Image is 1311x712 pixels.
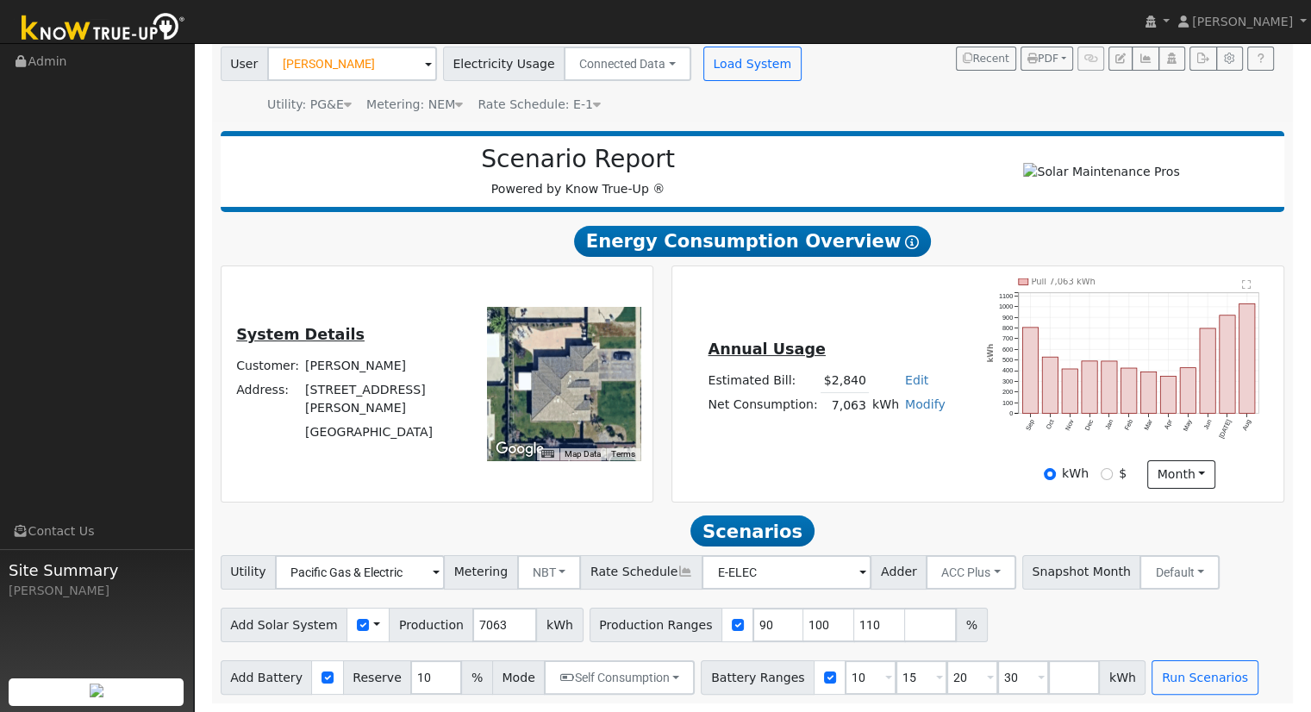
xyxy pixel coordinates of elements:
[1021,47,1073,71] button: PDF
[1002,324,1013,332] text: 800
[1062,369,1077,414] rect: onclick=""
[1103,418,1114,431] text: Jan
[1152,660,1258,695] button: Run Scenarios
[238,145,918,174] h2: Scenario Report
[690,515,814,546] span: Scenarios
[443,47,565,81] span: Electricity Usage
[1083,418,1096,432] text: Dec
[1002,398,1013,406] text: 100
[701,660,815,695] span: Battery Ranges
[1023,163,1179,181] img: Solar Maintenance Pros
[999,303,1013,310] text: 1000
[611,449,635,459] a: Terms (opens in new tab)
[221,555,277,590] span: Utility
[580,555,702,590] span: Rate Schedule
[536,608,583,642] span: kWh
[343,660,412,695] span: Reserve
[544,660,695,695] button: Self Consumption
[1062,465,1089,483] label: kWh
[1192,15,1293,28] span: [PERSON_NAME]
[821,368,869,393] td: $2,840
[303,378,464,420] td: [STREET_ADDRESS][PERSON_NAME]
[1147,460,1215,490] button: month
[905,235,919,249] i: Show Help
[1002,366,1013,374] text: 400
[1108,47,1133,71] button: Edit User
[1032,277,1096,286] text: Pull 7,063 kWh
[541,448,553,460] button: Keyboard shortcuts
[1123,418,1134,431] text: Feb
[1218,418,1233,440] text: [DATE]
[1042,357,1058,413] rect: onclick=""
[234,353,303,378] td: Customer:
[708,340,825,358] u: Annual Usage
[303,420,464,444] td: [GEOGRAPHIC_DATA]
[1099,660,1146,695] span: kWh
[9,559,184,582] span: Site Summary
[303,353,464,378] td: [PERSON_NAME]
[1002,356,1013,364] text: 500
[1024,418,1036,432] text: Sep
[1045,418,1056,430] text: Oct
[478,97,601,111] span: Alias: E1
[491,438,548,460] img: Google
[871,555,927,590] span: Adder
[1182,418,1194,433] text: May
[221,47,268,81] span: User
[90,684,103,697] img: retrieve
[366,96,463,114] div: Metering: NEM
[1044,468,1056,480] input: kWh
[275,555,445,590] input: Select a Utility
[1241,418,1253,432] text: Aug
[574,226,931,257] span: Energy Consumption Overview
[999,292,1013,300] text: 1100
[565,448,601,460] button: Map Data
[705,393,821,418] td: Net Consumption:
[1002,346,1013,353] text: 600
[221,660,313,695] span: Add Battery
[1200,328,1215,414] rect: onclick=""
[1242,279,1252,290] text: 
[1141,372,1157,414] rect: onclick=""
[1189,47,1216,71] button: Export Interval Data
[956,608,987,642] span: %
[1160,376,1176,413] rect: onclick=""
[1082,361,1097,414] rect: onclick=""
[702,555,871,590] input: Select a Rate Schedule
[1202,418,1213,431] text: Jun
[1022,328,1038,414] rect: onclick=""
[1027,53,1058,65] span: PDF
[1139,555,1220,590] button: Default
[905,373,928,387] a: Edit
[869,393,902,418] td: kWh
[267,47,437,81] input: Select a User
[1143,418,1155,432] text: Mar
[564,47,691,81] button: Connected Data
[267,96,352,114] div: Utility: PG&E
[821,393,869,418] td: 7,063
[705,368,821,393] td: Estimated Bill:
[1002,378,1013,385] text: 300
[703,47,802,81] button: Load System
[1121,368,1137,414] rect: onclick=""
[905,397,946,411] a: Modify
[461,660,492,695] span: %
[1064,418,1076,432] text: Nov
[1158,47,1185,71] button: Login As
[987,344,996,363] text: kWh
[221,608,348,642] span: Add Solar System
[234,378,303,420] td: Address:
[590,608,722,642] span: Production Ranges
[1132,47,1158,71] button: Multi-Series Graph
[1216,47,1243,71] button: Settings
[1239,303,1255,413] rect: onclick=""
[236,326,365,343] u: System Details
[492,660,545,695] span: Mode
[491,438,548,460] a: Open this area in Google Maps (opens a new window)
[1002,388,1013,396] text: 200
[1022,555,1141,590] span: Snapshot Month
[444,555,518,590] span: Metering
[1101,468,1113,480] input: $
[389,608,473,642] span: Production
[1102,361,1117,414] rect: onclick=""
